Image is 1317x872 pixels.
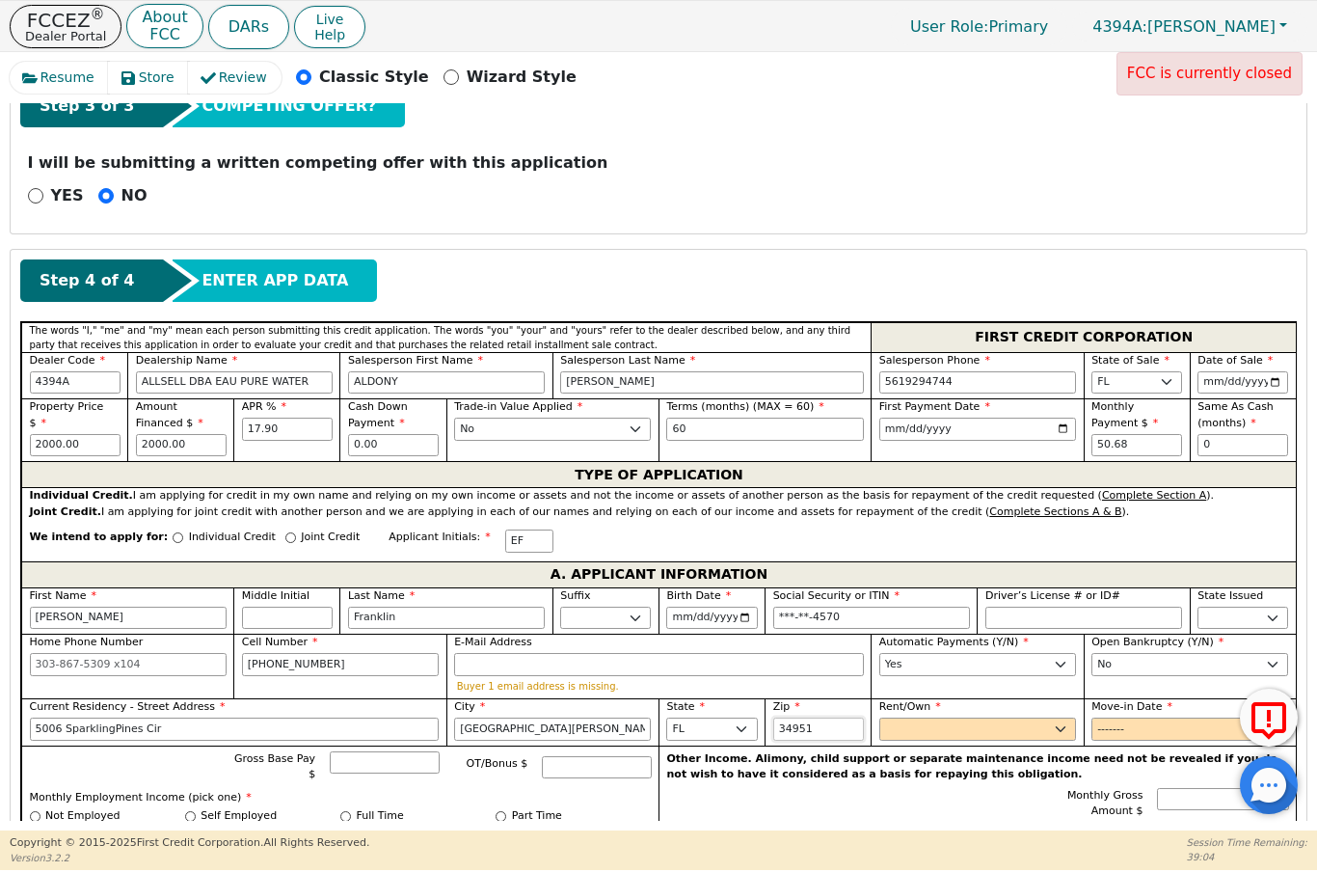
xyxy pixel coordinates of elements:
p: Copyright © 2015- 2025 First Credit Corporation. [10,835,369,852]
div: I am applying for joint credit with another person and we are applying in each of our names and r... [30,504,1289,521]
span: Review [219,68,267,88]
span: All Rights Reserved. [263,836,369,849]
span: OT/Bonus $ [467,757,528,770]
span: Help [314,27,345,42]
span: E-Mail Address [454,636,532,648]
div: The words "I," "me" and "my" mean each person submitting this credit application. The words "you"... [21,322,871,352]
input: 303-867-5309 x104 [879,371,1076,395]
span: Salesperson Last Name [560,354,695,367]
input: 303-867-5309 x104 [242,653,439,676]
span: Cell Number [242,636,318,648]
strong: Joint Credit. [30,505,101,518]
label: Self Employed [201,808,277,825]
span: Salesperson Phone [879,354,990,367]
input: YYYY-MM-DD [666,607,757,630]
span: User Role : [910,17,988,36]
span: First Payment Date [879,400,990,413]
strong: Individual Credit. [30,489,133,502]
span: Terms (months) (MAX = 60) [666,400,814,413]
label: Full Time [357,808,404,825]
button: 4394A:[PERSON_NAME] [1072,12,1307,41]
span: A. APPLICANT INFORMATION [551,562,767,587]
p: Dealer Portal [25,30,106,42]
p: NO [121,184,148,207]
span: FIRST CREDIT CORPORATION [975,325,1193,350]
button: Report Error to FCC [1240,689,1298,747]
span: Automatic Payments (Y/N) [879,636,1029,648]
span: APR % [242,400,286,413]
span: Gross Base Pay $ [234,752,315,781]
span: Last Name [348,589,415,602]
input: YYYY-MM-DD [1091,718,1288,741]
span: State [666,700,705,713]
span: Step 4 of 4 [40,269,134,292]
p: Buyer 1 email address is missing. [457,681,862,692]
p: Individual Credit [189,530,276,546]
span: Resume [40,68,94,88]
label: Part Time [512,808,562,825]
input: 90210 [773,718,864,741]
input: YYYY-MM-DD [879,418,1076,441]
span: Date of Sale [1197,354,1273,367]
span: State Issued [1197,589,1263,602]
p: Primary [891,8,1067,45]
span: Store [139,68,175,88]
span: TYPE OF APPLICATION [575,462,743,487]
button: DARs [208,5,289,49]
span: Zip [773,700,800,713]
span: 4394A: [1092,17,1147,36]
span: Current Residency - Street Address [30,700,226,713]
span: Monthly Payment $ [1091,400,1158,429]
button: Resume [10,62,109,94]
label: Not Employed [45,808,120,825]
button: AboutFCC [126,4,202,49]
span: Live [314,12,345,27]
button: LiveHelp [294,6,365,48]
span: Property Price $ [30,400,104,429]
span: Driver’s License # or ID# [985,589,1120,602]
a: User Role:Primary [891,8,1067,45]
span: Salesperson First Name [348,354,483,367]
span: Applicant Initials: [389,531,491,543]
span: ENTER APP DATA [202,269,348,292]
span: Suffix [560,589,590,602]
span: City [454,700,485,713]
sup: ® [91,6,105,23]
span: Dealership Name [136,354,238,367]
span: Move-in Date [1091,700,1172,713]
p: I will be submitting a written competing offer with this application [28,151,1290,175]
span: FCC is currently closed [1127,65,1292,82]
span: Birth Date [666,589,731,602]
input: 000-00-0000 [773,607,970,630]
input: YYYY-MM-DD [1197,371,1288,395]
input: 0 [1197,434,1288,457]
p: About [142,10,187,25]
button: Store [108,62,189,94]
span: Same As Cash (months) [1197,400,1274,429]
span: First Name [30,589,97,602]
u: Complete Sections A & B [989,505,1121,518]
span: Monthly Gross Amount $ [1067,789,1143,818]
p: FCC [142,27,187,42]
span: Step 3 of 3 [40,95,134,118]
p: Classic Style [319,66,429,89]
span: COMPETING OFFER? [202,95,376,118]
p: YES [51,184,84,207]
span: State of Sale [1091,354,1169,367]
p: 39:04 [1187,850,1307,864]
input: 303-867-5309 x104 [30,653,227,676]
input: xx.xx% [242,418,333,441]
u: Complete Section A [1102,489,1206,502]
p: Joint Credit [301,530,360,546]
span: Rent/Own [879,700,941,713]
p: Monthly Employment Income (pick one) [30,790,652,806]
button: FCCEZ®Dealer Portal [10,5,121,48]
p: Version 3.2.2 [10,851,369,865]
button: Review [188,62,282,94]
div: I am applying for credit in my own name and relying on my own income or assets and not the income... [30,488,1289,504]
